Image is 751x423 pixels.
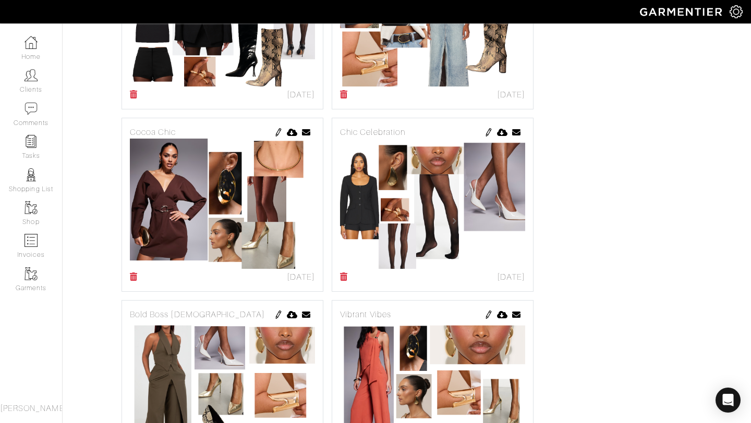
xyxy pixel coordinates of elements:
[25,135,38,148] img: reminder-icon-8004d30b9f0a5d33ae49ab947aed9ed385cf756f9e5892f1edd6e32f2345188e.png
[730,5,743,18] img: gear-icon-white-bd11855cb880d31180b6d7d6211b90ccbf57a29d726f0c71d8c61bd08dd39cc2.png
[484,310,493,319] img: pen-cf24a1663064a2ec1b9c1bd2387e9de7a2fa800b781884d57f21acf72779bad2.png
[130,308,315,321] div: Bold Boss [DEMOGRAPHIC_DATA]
[497,271,525,283] span: [DATE]
[130,139,315,269] img: 1755778627.png
[287,89,315,101] span: [DATE]
[25,69,38,82] img: clients-icon-6bae9207a08558b7cb47a8932f037763ab4055f8c8b6bfacd5dc20c3e0201464.png
[340,126,525,139] div: Chic Celebration
[287,271,315,283] span: [DATE]
[130,126,315,139] div: Cocoa Chic
[340,308,525,321] div: Vibrant Vibes
[484,128,493,136] img: pen-cf24a1663064a2ec1b9c1bd2387e9de7a2fa800b781884d57f21acf72779bad2.png
[635,3,730,21] img: garmentier-logo-header-white-b43fb05a5012e4ada735d5af1a66efaba907eab6374d6393d1fbf88cb4ef424d.png
[25,168,38,181] img: stylists-icon-eb353228a002819b7ec25b43dbf5f0378dd9e0616d9560372ff212230b889e62.png
[497,89,525,101] span: [DATE]
[274,310,283,319] img: pen-cf24a1663064a2ec1b9c1bd2387e9de7a2fa800b781884d57f21acf72779bad2.png
[25,102,38,115] img: comment-icon-a0a6a9ef722e966f86d9cbdc48e553b5cf19dbc54f86b18d962a5391bc8f6eb6.png
[25,267,38,280] img: garments-icon-b7da505a4dc4fd61783c78ac3ca0ef83fa9d6f193b1c9dc38574b1d14d53ca28.png
[716,388,741,413] div: Open Intercom Messenger
[340,139,525,269] img: 1755796078.png
[25,234,38,247] img: orders-icon-0abe47150d42831381b5fb84f609e132dff9fe21cb692f30cb5eec754e2cba89.png
[274,128,283,136] img: pen-cf24a1663064a2ec1b9c1bd2387e9de7a2fa800b781884d57f21acf72779bad2.png
[25,201,38,214] img: garments-icon-b7da505a4dc4fd61783c78ac3ca0ef83fa9d6f193b1c9dc38574b1d14d53ca28.png
[25,36,38,49] img: dashboard-icon-dbcd8f5a0b271acd01030246c82b418ddd0df26cd7fceb0bd07c9910d44c42f6.png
